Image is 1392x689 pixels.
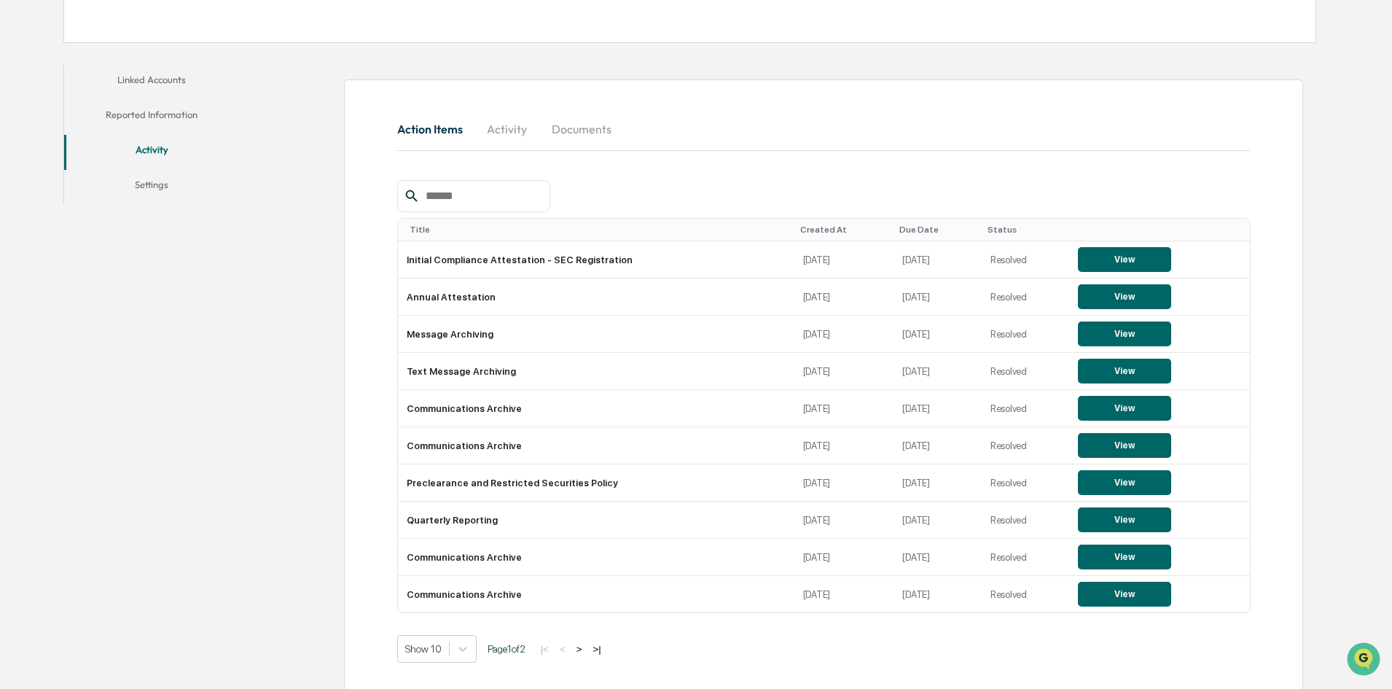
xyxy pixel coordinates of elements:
td: Resolved [982,279,1069,316]
div: 🖐️ [15,185,26,197]
input: Clear [38,66,241,82]
button: View [1078,470,1171,495]
a: View [1078,328,1171,339]
td: [DATE] [894,316,982,353]
button: < [555,643,570,655]
span: Attestations [120,184,181,198]
td: [DATE] [894,502,982,539]
a: View [1078,477,1171,488]
td: Communications Archive [398,390,794,427]
td: Resolved [982,576,1069,612]
a: View [1078,551,1171,562]
td: Initial Compliance Attestation - SEC Registration [398,241,794,279]
td: [DATE] [794,502,894,539]
div: 🗄️ [106,185,117,197]
td: [DATE] [894,241,982,279]
td: [DATE] [894,539,982,576]
button: View [1078,433,1171,458]
td: [DATE] [794,316,894,353]
div: Toggle SortBy [988,225,1063,235]
button: Activity [474,112,540,147]
span: Page 1 of 2 [488,643,525,655]
td: Resolved [982,241,1069,279]
td: Communications Archive [398,539,794,576]
span: Preclearance [29,184,94,198]
td: [DATE] [794,539,894,576]
div: secondary tabs example [64,65,239,205]
td: Communications Archive [398,427,794,464]
td: [DATE] [894,353,982,390]
a: View [1078,365,1171,376]
td: Communications Archive [398,576,794,612]
button: View [1078,284,1171,309]
button: Settings [64,170,239,205]
a: Powered byPylon [103,246,176,258]
button: View [1078,582,1171,607]
button: View [1078,396,1171,421]
td: [DATE] [794,353,894,390]
a: View [1078,291,1171,302]
a: View [1078,402,1171,413]
a: View [1078,440,1171,451]
a: View [1078,514,1171,525]
td: Resolved [982,464,1069,502]
td: [DATE] [794,576,894,612]
iframe: Open customer support [1345,641,1385,680]
td: Resolved [982,353,1069,390]
td: Preclearance and Restricted Securities Policy [398,464,794,502]
img: 1746055101610-c473b297-6a78-478c-a979-82029cc54cd1 [15,112,41,138]
button: Start new chat [248,116,265,133]
button: View [1078,545,1171,569]
p: How can we help? [15,31,265,54]
td: Quarterly Reporting [398,502,794,539]
button: View [1078,507,1171,532]
td: Resolved [982,502,1069,539]
div: Toggle SortBy [899,225,976,235]
div: Toggle SortBy [1081,225,1244,235]
td: [DATE] [894,464,982,502]
button: View [1078,359,1171,384]
td: [DATE] [894,427,982,464]
button: >| [588,643,605,655]
div: 🔎 [15,213,26,225]
button: View [1078,322,1171,346]
a: 🔎Data Lookup [9,206,98,232]
td: Resolved [982,390,1069,427]
a: View [1078,254,1171,265]
div: Toggle SortBy [410,225,789,235]
td: [DATE] [794,427,894,464]
td: Resolved [982,316,1069,353]
button: Linked Accounts [64,65,239,100]
a: 🗄️Attestations [100,178,187,204]
a: View [1078,588,1171,599]
button: Action Items [397,112,474,147]
button: Reported Information [64,100,239,135]
td: [DATE] [794,241,894,279]
span: Pylon [145,247,176,258]
td: Text Message Archiving [398,353,794,390]
td: [DATE] [794,279,894,316]
td: [DATE] [794,464,894,502]
td: Message Archiving [398,316,794,353]
td: [DATE] [894,576,982,612]
div: secondary tabs example [397,112,1251,147]
button: Activity [64,135,239,170]
a: 🖐️Preclearance [9,178,100,204]
button: Documents [540,112,623,147]
button: |< [536,643,553,655]
span: Data Lookup [29,211,92,226]
td: [DATE] [794,390,894,427]
div: Start new chat [50,112,239,126]
div: Toggle SortBy [800,225,888,235]
td: Resolved [982,539,1069,576]
td: Annual Attestation [398,279,794,316]
div: We're available if you need us! [50,126,184,138]
td: Resolved [982,427,1069,464]
button: View [1078,247,1171,272]
td: [DATE] [894,279,982,316]
td: [DATE] [894,390,982,427]
button: > [572,643,587,655]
